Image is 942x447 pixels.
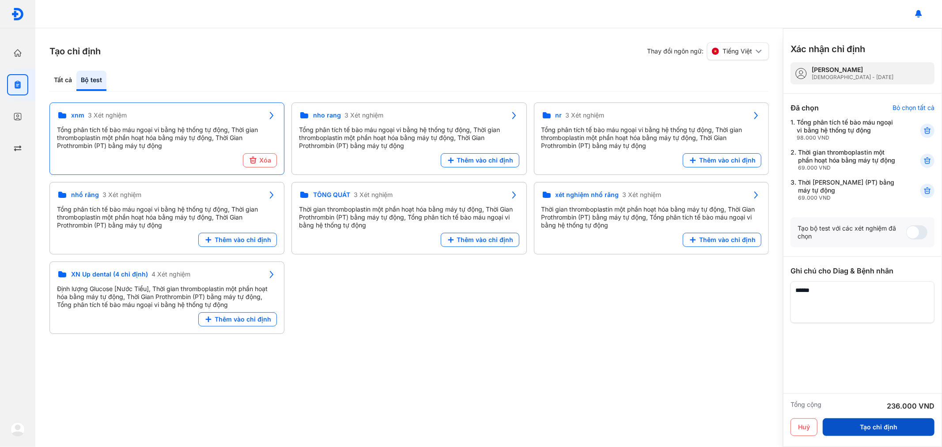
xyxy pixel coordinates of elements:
button: Thêm vào chỉ định [683,153,761,167]
span: TỔNG QUÁT [313,191,350,199]
span: 3 Xét nghiệm [354,191,393,199]
span: Xóa [259,156,271,164]
span: nhổ răng [71,191,99,199]
span: Thêm vào chỉ định [215,236,271,244]
span: Thêm vào chỉ định [457,236,514,244]
div: Tổng phân tích tế bào máu ngoại vi bằng hệ thống tự động, Thời gian thromboplastin một phần hoạt ... [57,126,277,150]
span: nho rang [313,111,341,119]
button: Thêm vào chỉ định [198,312,277,326]
span: Thêm vào chỉ định [215,315,271,323]
div: 98.000 VND [797,134,899,141]
span: Thêm vào chỉ định [699,156,756,164]
span: XN Up dental (4 chỉ định) [71,270,148,278]
span: 3 Xét nghiệm [102,191,141,199]
button: Thêm vào chỉ định [198,233,277,247]
div: Bộ test [76,71,106,91]
span: xét nghiệm nhổ răng [556,191,619,199]
div: 236.000 VND [887,401,934,411]
div: Thời gian thromboplastin một phần hoạt hóa bằng máy tự động, Thời Gian Prothrombin (PT) bằng máy ... [299,205,519,229]
span: 3 Xét nghiệm [344,111,383,119]
div: Tổng phân tích tế bào máu ngoại vi bằng hệ thống tự động [797,118,899,141]
div: Tổng cộng [791,401,821,411]
div: Tổng phân tích tế bào máu ngoại vi bằng hệ thống tự động, Thời gian thromboplastin một phần hoạt ... [299,126,519,150]
span: nr [556,111,562,119]
div: Tổng phân tích tế bào máu ngoại vi bằng hệ thống tự động, Thời gian thromboplastin một phần hoạt ... [541,126,761,150]
div: [DEMOGRAPHIC_DATA] - [DATE] [812,74,893,81]
button: Xóa [243,153,277,167]
div: 1. [791,118,899,141]
button: Thêm vào chỉ định [441,153,519,167]
button: Tạo chỉ định [823,418,934,436]
div: Bỏ chọn tất cả [893,104,934,112]
div: Thời gian thromboplastin một phần hoạt hóa bằng máy tự động, Thời Gian Prothrombin (PT) bằng máy ... [541,205,761,229]
div: Tổng phân tích tế bào máu ngoại vi bằng hệ thống tự động, Thời gian thromboplastin một phần hoạt ... [57,205,277,229]
div: 69.000 VND [798,164,899,171]
h3: Tạo chỉ định [49,45,101,57]
div: Thời gian thromboplastin một phần hoạt hóa bằng máy tự động [798,148,899,171]
button: Thêm vào chỉ định [441,233,519,247]
span: 3 Xét nghiệm [566,111,605,119]
div: Thay đổi ngôn ngữ: [647,42,769,60]
span: 3 Xét nghiệm [88,111,127,119]
div: Tạo bộ test với các xét nghiệm đã chọn [798,224,906,240]
span: 3 Xét nghiệm [623,191,662,199]
div: Định lượng Glucose [Nước Tiểu], Thời gian thromboplastin một phần hoạt hóa bằng máy tự động, Thời... [57,285,277,309]
span: Thêm vào chỉ định [699,236,756,244]
span: Thêm vào chỉ định [457,156,514,164]
button: Thêm vào chỉ định [683,233,761,247]
div: 69.000 VND [798,194,899,201]
span: 4 Xét nghiệm [151,270,190,278]
div: Ghi chú cho Diag & Bệnh nhân [791,265,934,276]
img: logo [11,8,24,21]
div: Đã chọn [791,102,819,113]
h3: Xác nhận chỉ định [791,43,865,55]
img: logo [11,422,25,436]
button: Huỷ [791,418,817,436]
span: Tiếng Việt [723,47,752,55]
div: [PERSON_NAME] [812,66,893,74]
div: 3. [791,178,899,201]
div: Thời [PERSON_NAME] (PT) bằng máy tự động [798,178,899,201]
div: 2. [791,148,899,171]
span: xnm [71,111,84,119]
div: Tất cả [49,71,76,91]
